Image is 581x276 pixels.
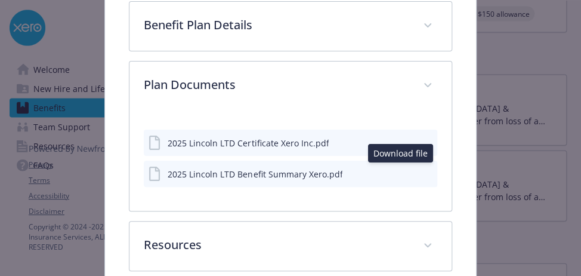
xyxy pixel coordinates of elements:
[129,62,451,111] div: Plan Documents
[168,168,342,180] div: 2025 Lincoln LTD Benefit Summary Xero.pdf
[422,168,432,180] button: preview file
[422,137,432,149] button: preview file
[168,137,329,149] div: 2025 Lincoln LTD Certificate Xero Inc.pdf
[144,76,408,94] p: Plan Documents
[144,236,408,254] p: Resources
[368,144,433,162] div: Download file
[144,16,408,34] p: Benefit Plan Details
[403,168,412,180] button: download file
[129,222,451,271] div: Resources
[129,2,451,51] div: Benefit Plan Details
[403,137,412,149] button: download file
[129,111,451,211] div: Plan Documents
